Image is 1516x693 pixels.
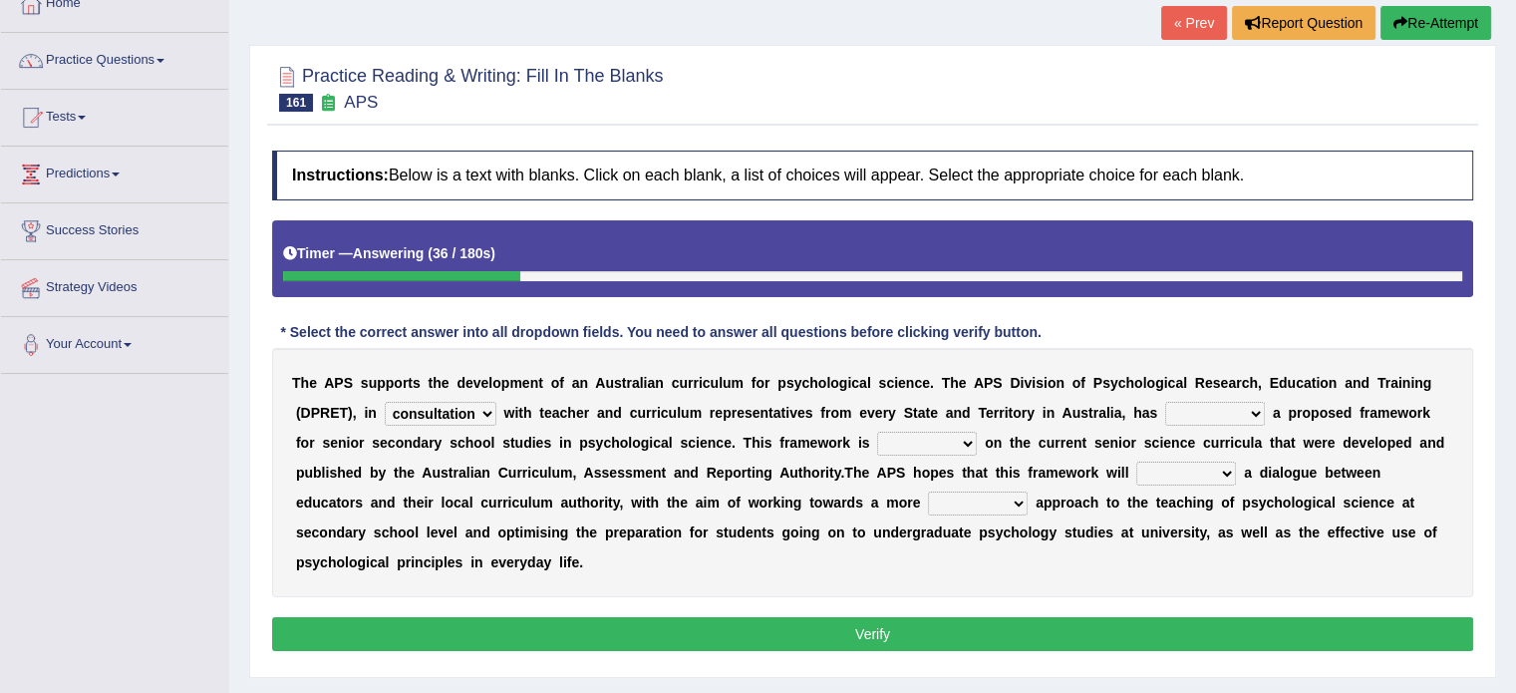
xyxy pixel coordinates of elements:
b: t [1088,405,1093,421]
button: Re-Attempt [1380,6,1491,40]
b: p [501,375,510,391]
b: e [465,375,473,391]
b: e [986,405,994,421]
b: i [364,405,368,421]
b: i [699,375,703,391]
b: . [930,375,934,391]
b: a [1369,405,1377,421]
b: s [805,405,813,421]
b: d [613,405,622,421]
b: a [918,405,926,421]
b: i [1410,375,1414,391]
b: c [1118,375,1126,391]
b: s [745,405,753,421]
b: i [1110,405,1114,421]
b: h [523,405,532,421]
small: Exam occurring question [318,94,339,113]
b: e [875,405,883,421]
span: 161 [279,94,313,112]
b: d [456,375,465,391]
b: d [413,435,422,451]
b: f [1080,375,1085,391]
b: o [492,375,501,391]
b: t [408,375,413,391]
b: i [1043,405,1047,421]
b: i [644,375,648,391]
h5: Timer — [283,246,495,261]
b: r [693,375,698,391]
b: n [563,435,572,451]
b: E [1270,375,1279,391]
b: h [301,375,310,391]
b: s [372,435,380,451]
b: d [962,405,971,421]
b: u [369,375,378,391]
h2: Practice Reading & Writing: Fill In The Blanks [272,62,664,112]
b: r [1385,375,1390,391]
b: c [801,375,809,391]
b: e [330,435,338,451]
b: Answering [353,245,425,261]
b: r [999,405,1004,421]
b: a [1114,405,1122,421]
b: S [993,375,1002,391]
b: ( [296,405,301,421]
b: s [1080,405,1088,421]
b: h [809,375,818,391]
b: c [457,435,465,451]
b: E [330,405,339,421]
b: e [309,375,317,391]
b: a [1345,375,1353,391]
b: P [984,375,993,391]
a: Success Stories [1,203,228,253]
b: e [522,375,530,391]
b: n [1047,405,1056,421]
b: h [433,375,442,391]
b: o [1320,405,1329,421]
b: o [1134,375,1143,391]
b: v [473,375,481,391]
b: m [839,405,851,421]
b: o [756,375,764,391]
b: p [1311,405,1320,421]
b: n [338,435,347,451]
b: o [818,375,827,391]
b: t [622,375,627,391]
b: r [359,435,364,451]
b: e [1220,375,1228,391]
b: a [1142,405,1150,421]
b: n [1329,375,1338,391]
b: a [552,405,560,421]
b: i [1032,375,1036,391]
b: a [632,375,640,391]
b: c [672,375,680,391]
b: n [655,375,664,391]
b: p [377,375,386,391]
b: c [703,375,711,391]
b: c [661,405,669,421]
b: t [780,405,785,421]
b: T [978,405,986,421]
a: Practice Questions [1,33,228,83]
b: c [559,405,567,421]
b: l [1106,405,1110,421]
b: o [1072,375,1081,391]
b: r [732,405,737,421]
b: t [510,435,515,451]
b: h [1249,375,1258,391]
b: r [688,375,693,391]
b: e [1389,405,1397,421]
b: e [481,375,489,391]
b: i [1005,405,1009,421]
b: v [867,405,875,421]
b: r [626,375,631,391]
b: i [847,375,851,391]
b: , [1258,375,1262,391]
b: ) [348,405,353,421]
b: t [1008,405,1013,421]
a: « Prev [1161,6,1227,40]
b: r [646,405,651,421]
b: i [657,405,661,421]
b: s [361,375,369,391]
b: p [386,375,395,391]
